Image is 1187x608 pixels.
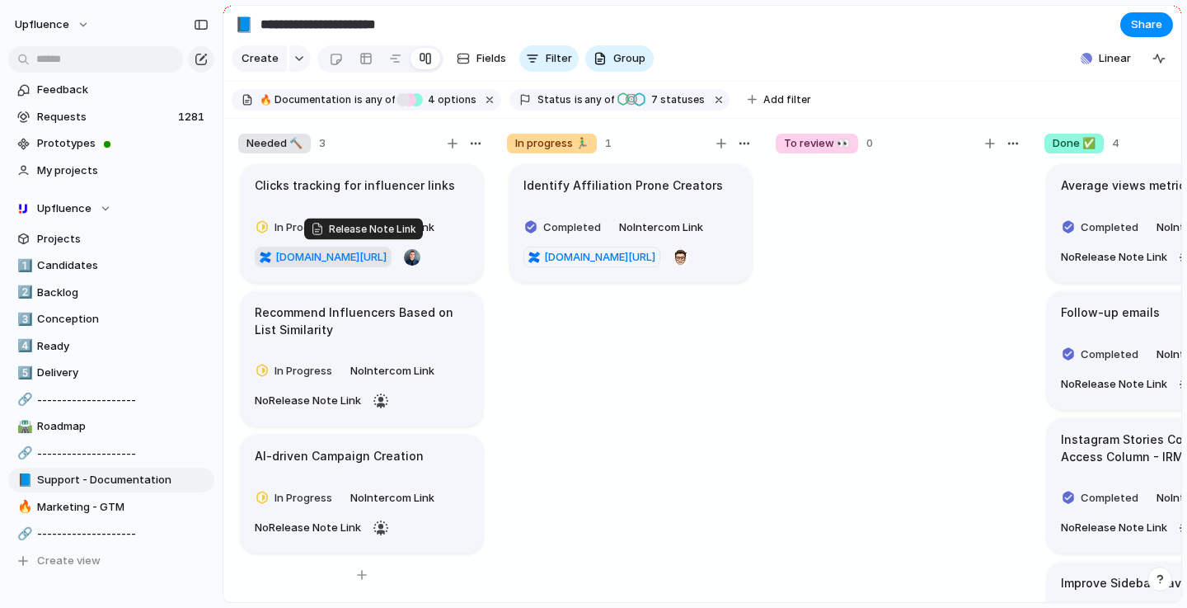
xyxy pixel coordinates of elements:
span: 4 [1112,135,1119,152]
a: Requests1281 [8,105,214,130]
a: 1️⃣Candidates [8,253,214,278]
span: Projects [37,231,209,247]
span: Prototypes [37,135,209,152]
button: Filter [519,45,579,72]
button: 5️⃣ [15,365,31,381]
div: 4️⃣ [17,337,29,356]
span: Linear [1099,50,1131,67]
button: Create view [8,549,214,573]
span: Create [242,50,279,67]
span: Release Note Link [329,222,416,237]
a: 🔗-------------------- [8,521,214,546]
a: 2️⃣Backlog [8,280,214,305]
button: Add filter [738,88,821,111]
span: No Intercom Link [350,363,434,379]
span: 0 [866,135,873,152]
button: 1️⃣ [15,257,31,274]
span: Completed [1081,219,1138,236]
div: Identify Affiliation Prone CreatorsCompletedNoIntercom Link[DOMAIN_NAME][URL] [509,164,752,283]
span: In Progress [274,490,332,507]
div: 1️⃣ [17,257,29,276]
span: No Intercom Link [350,490,434,507]
button: 📘 [15,472,31,488]
span: options [423,92,476,107]
button: Share [1120,12,1173,37]
a: 4️⃣Ready [8,334,214,359]
span: statuses [646,92,705,107]
div: AI-driven Campaign CreationIn ProgressNoIntercom LinkNoRelease Note Link [241,435,483,554]
div: 5️⃣ [17,364,29,383]
span: is [575,92,583,107]
span: Support - Documentation [37,472,209,488]
div: Recommend Influencers Based on List SimilarityIn ProgressNoIntercom LinkNoRelease Note Link [241,291,483,427]
span: 1 [605,135,612,152]
span: Upfluence [37,200,91,217]
button: Completed [1057,485,1149,511]
span: Backlog [37,285,209,301]
span: Needed 🔨 [246,135,303,152]
a: 📘Support - Documentation [8,468,214,493]
button: Group [585,45,654,72]
button: Completed [519,214,612,241]
button: 🔗 [15,392,31,408]
span: Completed [543,219,601,236]
a: My projects [8,158,214,183]
span: Candidates [37,257,209,274]
span: -------------------- [37,445,209,462]
h1: AI-driven Campaign Creation [255,447,424,465]
a: 🔗-------------------- [8,441,214,466]
a: 5️⃣Delivery [8,361,214,385]
h1: Identify Affiliation Prone Creators [523,177,723,195]
span: To review 👀 [784,135,850,152]
span: Roadmap [37,418,209,435]
span: Completed [1081,346,1138,363]
button: 🛣️ [15,418,31,435]
button: Linear [1074,46,1138,71]
span: Add filter [763,92,811,107]
button: 3️⃣ [15,311,31,328]
span: -------------------- [37,526,209,542]
button: 📘 [231,12,257,38]
span: Ready [37,338,209,355]
span: is [354,92,363,107]
span: Status [537,92,571,107]
span: No Release Note Link [255,393,361,409]
a: Feedback [8,78,214,102]
button: 4️⃣ [15,338,31,355]
a: 🛣️Roadmap [8,414,214,439]
span: Delivery [37,365,209,381]
span: Upfluence [15,16,69,33]
a: 🔗-------------------- [8,388,214,412]
button: 🔥 [15,499,31,516]
button: Create [232,45,287,72]
button: 🔗 [15,526,31,542]
a: Prototypes [8,131,214,156]
span: [DOMAIN_NAME][URL] [544,249,655,266]
button: Completed [1057,342,1149,368]
span: No Intercom Link [619,219,703,236]
div: 🔥 [17,497,29,516]
div: 📘 [17,471,29,490]
button: Upfluence [8,196,214,221]
a: 🔥Marketing - GTM [8,495,214,520]
button: isany of [351,91,398,109]
span: Feedback [37,82,209,98]
span: In Progress [274,363,332,379]
div: Clicks tracking for influencer linksIn ProgressNoIntercom Link[DOMAIN_NAME][URL] [241,164,483,283]
span: 🔥 Documentation [260,92,351,107]
button: 🔗 [15,445,31,462]
span: No Release Note Link [1061,249,1167,266]
a: [DOMAIN_NAME][URL] [523,247,660,268]
span: any of [363,92,395,107]
button: In Progress [251,214,343,241]
span: any of [583,92,615,107]
span: [DOMAIN_NAME][URL] [275,249,387,266]
span: Create view [37,553,101,569]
